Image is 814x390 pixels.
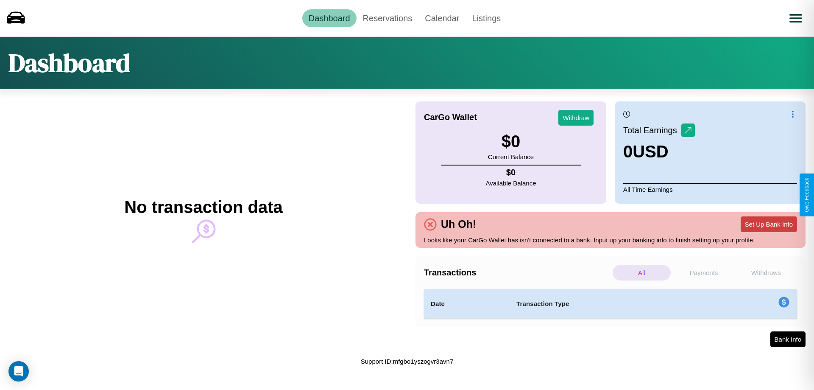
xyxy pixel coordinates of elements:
[302,9,357,27] a: Dashboard
[516,299,709,309] h4: Transaction Type
[8,361,29,382] div: Open Intercom Messenger
[613,265,671,281] p: All
[466,9,507,27] a: Listings
[804,178,810,212] div: Give Feedback
[424,268,610,278] h4: Transactions
[124,198,282,217] h2: No transaction data
[623,123,681,138] p: Total Earnings
[357,9,419,27] a: Reservations
[431,299,503,309] h4: Date
[424,112,477,122] h4: CarGo Wallet
[418,9,466,27] a: Calendar
[741,216,797,232] button: Set Up Bank Info
[486,168,536,177] h4: $ 0
[8,45,130,80] h1: Dashboard
[558,110,594,126] button: Withdraw
[675,265,733,281] p: Payments
[424,234,797,246] p: Looks like your CarGo Wallet has isn't connected to a bank. Input up your banking info to finish ...
[737,265,795,281] p: Withdraws
[623,183,797,195] p: All Time Earnings
[486,177,536,189] p: Available Balance
[361,356,453,367] p: Support ID: mfgbo1yszogvr3avn7
[488,151,534,163] p: Current Balance
[770,331,806,347] button: Bank Info
[437,218,480,230] h4: Uh Oh!
[424,289,797,319] table: simple table
[488,132,534,151] h3: $ 0
[623,142,695,161] h3: 0 USD
[784,6,808,30] button: Open menu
